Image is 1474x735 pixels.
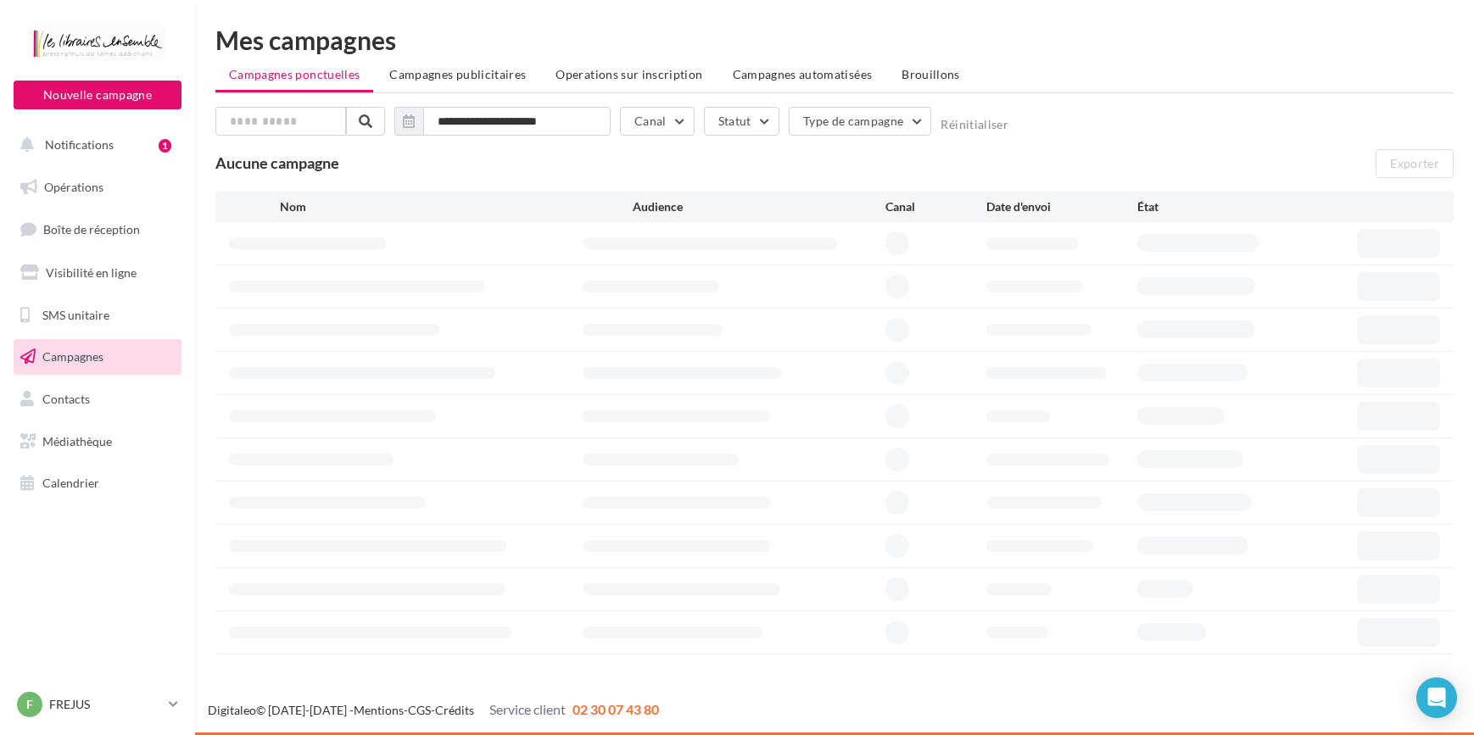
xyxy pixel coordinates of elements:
span: Calendrier [42,476,99,490]
span: Boîte de réception [43,222,140,237]
span: Campagnes publicitaires [389,67,526,81]
a: Boîte de réception [10,211,185,248]
p: FREJUS [49,696,162,713]
button: Réinitialiser [941,118,1008,131]
a: Calendrier [10,465,185,501]
span: Service client [489,701,566,717]
div: Open Intercom Messenger [1416,677,1457,718]
button: Notifications 1 [10,127,178,163]
div: Mes campagnes [215,27,1454,53]
span: Campagnes [42,349,103,364]
button: Nouvelle campagne [14,81,181,109]
a: CGS [408,703,431,717]
div: Audience [633,198,885,215]
a: Crédits [435,703,474,717]
span: Contacts [42,392,90,406]
a: Contacts [10,381,185,417]
span: F [26,696,33,713]
a: Médiathèque [10,424,185,459]
div: Nom [280,198,634,215]
span: 02 30 07 43 80 [572,701,659,717]
a: Visibilité en ligne [10,255,185,291]
div: Canal [885,198,986,215]
div: 1 [159,139,171,153]
button: Type de campagne [789,107,932,136]
span: Visibilité en ligne [46,265,137,280]
span: Opérations [44,180,103,194]
a: Campagnes [10,339,185,375]
button: Exporter [1376,149,1454,178]
a: Mentions [354,703,404,717]
span: © [DATE]-[DATE] - - - [208,703,659,717]
a: Opérations [10,170,185,205]
a: SMS unitaire [10,298,185,333]
a: Digitaleo [208,703,256,717]
div: État [1137,198,1289,215]
span: Campagnes automatisées [733,67,873,81]
button: Canal [620,107,695,136]
span: Aucune campagne [215,153,339,172]
span: Brouillons [902,67,960,81]
button: Statut [704,107,779,136]
span: Médiathèque [42,434,112,448]
div: Date d'envoi [986,198,1138,215]
a: F FREJUS [14,688,181,721]
span: SMS unitaire [42,307,109,321]
span: Operations sur inscription [556,67,702,81]
span: Notifications [45,137,114,152]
